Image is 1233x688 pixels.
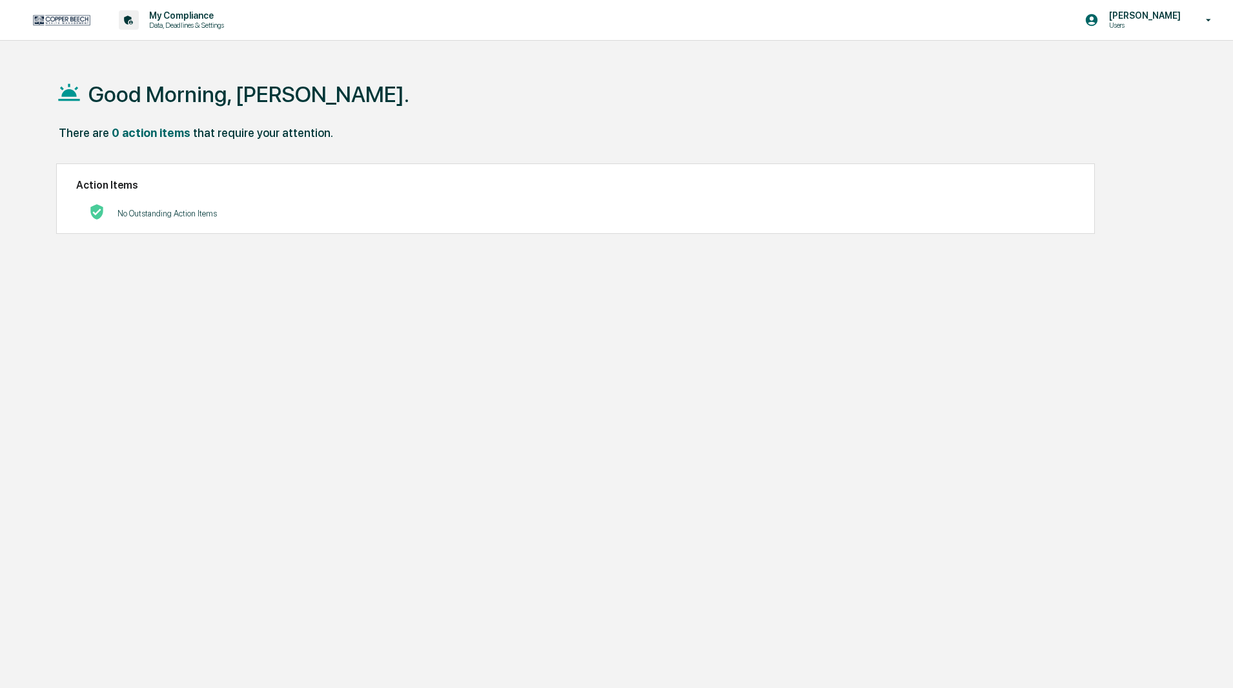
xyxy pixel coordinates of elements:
[88,81,409,107] h1: Good Morning, [PERSON_NAME].
[76,179,1075,191] h2: Action Items
[1099,21,1187,30] p: Users
[59,126,109,140] div: There are
[89,204,105,220] img: No Actions logo
[139,10,230,21] p: My Compliance
[193,126,333,140] div: that require your attention.
[1099,10,1187,21] p: [PERSON_NAME]
[31,12,93,28] img: logo
[117,209,217,218] p: No Outstanding Action Items
[139,21,230,30] p: Data, Deadlines & Settings
[112,126,190,140] div: 0 action items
